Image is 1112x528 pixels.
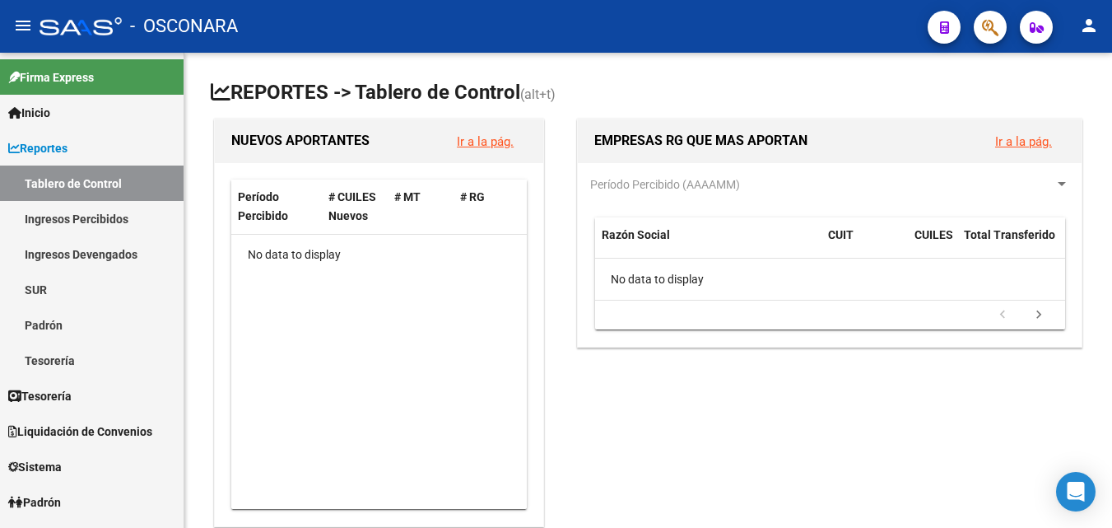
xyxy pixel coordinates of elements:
[8,458,62,476] span: Sistema
[595,259,1072,300] div: No data to display
[8,139,67,157] span: Reportes
[982,126,1065,157] button: Ir a la pág.
[444,126,527,157] button: Ir a la pág.
[328,190,376,222] span: # CUILES Nuevos
[130,8,238,44] span: - OSCONARA
[1023,306,1054,325] a: go to next page
[322,180,388,234] datatable-header-cell: # CUILES Nuevos
[594,133,807,148] span: EMPRESAS RG QUE MAS APORTAN
[1079,16,1099,35] mat-icon: person
[460,190,485,203] span: # RG
[8,104,50,122] span: Inicio
[231,133,370,148] span: NUEVOS APORTANTES
[520,86,556,102] span: (alt+t)
[1056,472,1096,512] div: Open Intercom Messenger
[957,217,1072,272] datatable-header-cell: Total Transferido
[914,228,953,241] span: CUILES
[821,217,908,272] datatable-header-cell: CUIT
[8,68,94,86] span: Firma Express
[8,423,152,441] span: Liquidación de Convenios
[908,217,957,272] datatable-header-cell: CUILES
[602,228,670,241] span: Razón Social
[231,180,322,234] datatable-header-cell: Período Percibido
[211,79,1086,108] h1: REPORTES -> Tablero de Control
[8,493,61,512] span: Padrón
[457,134,514,149] a: Ir a la pág.
[995,134,1052,149] a: Ir a la pág.
[987,306,1018,325] a: go to previous page
[388,180,454,234] datatable-header-cell: # MT
[595,217,821,272] datatable-header-cell: Razón Social
[8,387,72,405] span: Tesorería
[828,228,854,241] span: CUIT
[238,190,288,222] span: Período Percibido
[454,180,519,234] datatable-header-cell: # RG
[964,228,1055,241] span: Total Transferido
[590,178,740,191] span: Período Percibido (AAAAMM)
[13,16,33,35] mat-icon: menu
[231,235,531,276] div: No data to display
[394,190,421,203] span: # MT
